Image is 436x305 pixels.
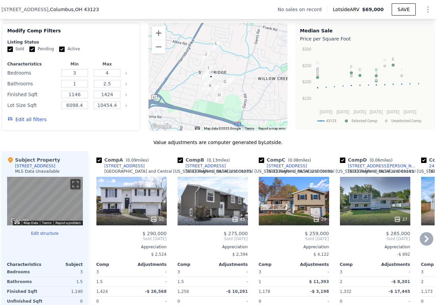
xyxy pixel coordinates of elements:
[45,262,83,267] div: Subject
[290,158,299,163] span: 0.08
[151,216,164,223] div: 55
[392,3,415,16] button: SAVE
[70,179,81,189] button: Toggle fullscreen view
[421,3,435,16] button: Show Options
[267,163,307,169] div: [STREET_ADDRESS]
[150,122,173,131] img: Google
[125,93,128,96] button: Clear
[300,44,430,128] div: A chart.
[340,236,410,242] span: Sold [DATE]
[370,110,383,114] text: [DATE]
[340,277,374,286] div: 2
[348,163,418,169] div: [STREET_ADDRESS][PERSON_NAME]
[46,267,83,277] div: 3
[128,158,137,163] span: 0.09
[226,289,248,294] span: -$ 10,291
[96,236,167,242] span: Sold [DATE]
[7,262,45,267] div: Characteristics
[105,163,145,169] div: [STREET_ADDRESS]
[350,65,352,69] text: F
[96,163,145,169] a: [STREET_ADDRESS]
[212,84,219,95] div: 2400 Altenburg Court
[375,68,377,72] text: B
[7,39,135,45] div: Listing Status
[302,96,312,101] text: $150
[392,57,394,61] text: E
[178,289,189,294] span: 1,256
[259,157,314,163] div: Comp C
[207,82,214,94] div: 2437 Mczand Boulevard
[125,104,128,107] button: Clear
[7,61,57,67] div: Characteristics
[310,289,329,294] span: -$ 3,198
[125,72,128,75] button: Clear
[421,270,424,274] span: 3
[340,289,351,294] span: 1,332
[15,221,19,224] button: Keyboard shortcuts
[202,71,209,82] div: 2312 Topaz Drive
[186,169,333,174] div: [GEOGRAPHIC_DATA] and Central [US_STATE] Regional MLS # 225000690
[186,163,226,169] div: [STREET_ADDRESS]
[387,110,399,114] text: [DATE]
[15,169,60,174] div: MLS Data Unavailable
[178,277,211,286] div: 1.5
[302,80,312,84] text: $200
[259,299,261,304] span: 0
[2,6,49,13] span: [STREET_ADDRESS]
[295,267,329,277] div: -
[96,157,152,163] div: Comp A
[29,46,54,52] label: Pending
[125,83,128,85] button: Clear
[48,6,99,13] span: , Columbus
[245,127,254,130] a: Terms
[267,169,414,174] div: [GEOGRAPHIC_DATA] and Central [US_STATE] Regional MLS # 224040143
[278,6,327,13] div: No sales on record
[205,65,212,76] div: 2267 Anndel Court
[340,262,375,267] div: Comp
[142,231,166,236] span: $ 290,000
[300,27,430,34] div: Median Sale
[202,51,209,62] div: 2128 Jade Street
[404,110,416,114] text: [DATE]
[150,122,173,131] a: Open this area in Google Maps (opens a new window)
[384,58,386,62] text: H
[132,262,167,267] div: Adjustments
[96,289,108,294] span: 1,424
[204,158,233,163] span: ( miles)
[7,231,83,236] button: Edit structure
[7,79,57,88] div: Bathrooms
[259,262,294,267] div: Comp
[340,157,395,163] div: Comp D
[326,119,336,123] text: 43123
[96,244,167,250] div: Appreciation
[316,61,319,65] text: G
[55,221,81,225] a: Report a problem
[316,67,319,71] text: K
[7,157,60,163] div: Subject Property
[313,216,326,223] div: 29
[178,262,213,267] div: Comp
[7,116,47,123] button: Edit all filters
[305,231,329,236] span: $ 259,000
[285,158,314,163] span: ( miles)
[2,139,435,146] div: Value adjustments are computer generated by Lotside .
[46,277,83,286] div: 1.5
[133,267,167,277] div: -
[359,67,361,72] text: C
[391,279,410,284] span: -$ 8,201
[42,221,51,225] a: Terms
[7,287,44,296] div: Finished Sqft
[375,262,410,267] div: Adjustments
[259,236,329,242] span: Sold [DATE]
[375,72,377,76] text: J
[300,34,430,44] div: Price per Square Foot
[96,277,130,286] div: 1.5
[133,277,167,286] div: -
[309,279,329,284] span: $ 11,393
[333,6,362,13] span: Lotside ARV
[215,92,223,103] div: 2349 Sunladen Drive
[259,277,293,286] div: 1
[259,270,261,274] span: 3
[204,127,241,130] span: Map data ©2025 Google
[7,47,13,52] input: Sold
